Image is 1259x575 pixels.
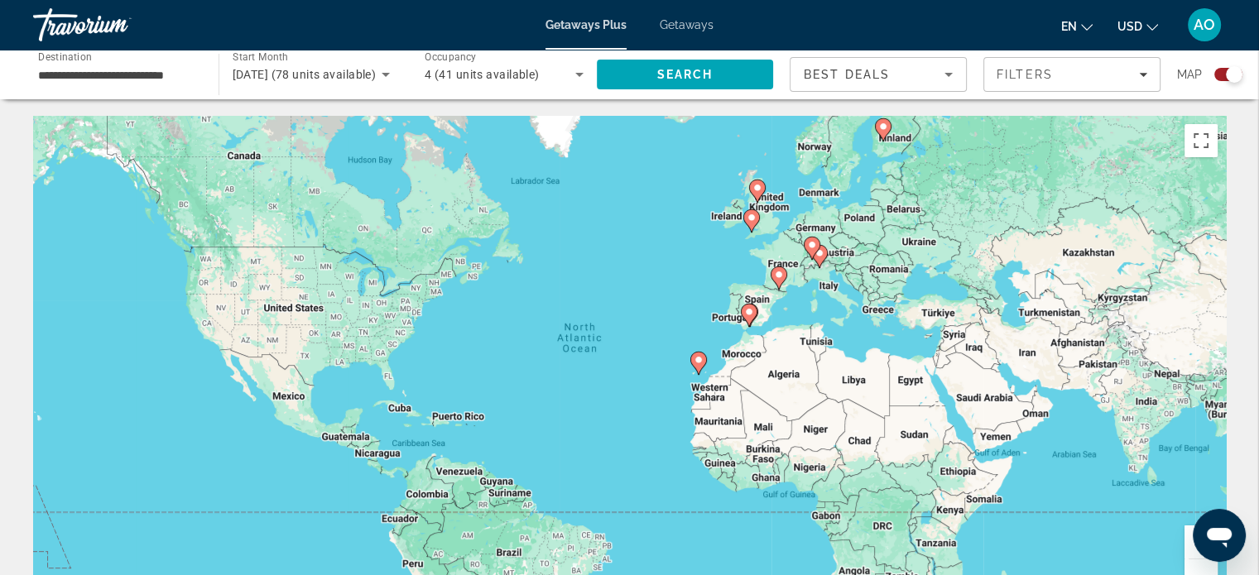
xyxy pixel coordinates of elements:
[425,51,477,63] span: Occupancy
[1117,14,1158,38] button: Change currency
[1117,20,1142,33] span: USD
[1193,509,1246,562] iframe: Button to launch messaging window
[1177,63,1202,86] span: Map
[1183,7,1226,42] button: User Menu
[38,65,197,85] input: Select destination
[233,51,288,63] span: Start Month
[656,68,713,81] span: Search
[983,57,1160,92] button: Filters
[660,18,714,31] a: Getaways
[804,68,890,81] span: Best Deals
[1061,20,1077,33] span: en
[1061,14,1093,38] button: Change language
[233,68,377,81] span: [DATE] (78 units available)
[38,50,92,62] span: Destination
[1185,525,1218,558] button: Zoom in
[1185,124,1218,157] button: Toggle fullscreen view
[804,65,953,84] mat-select: Sort by
[997,68,1053,81] span: Filters
[597,60,774,89] button: Search
[33,3,199,46] a: Travorium
[425,68,540,81] span: 4 (41 units available)
[545,18,627,31] a: Getaways Plus
[1194,17,1215,33] span: AO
